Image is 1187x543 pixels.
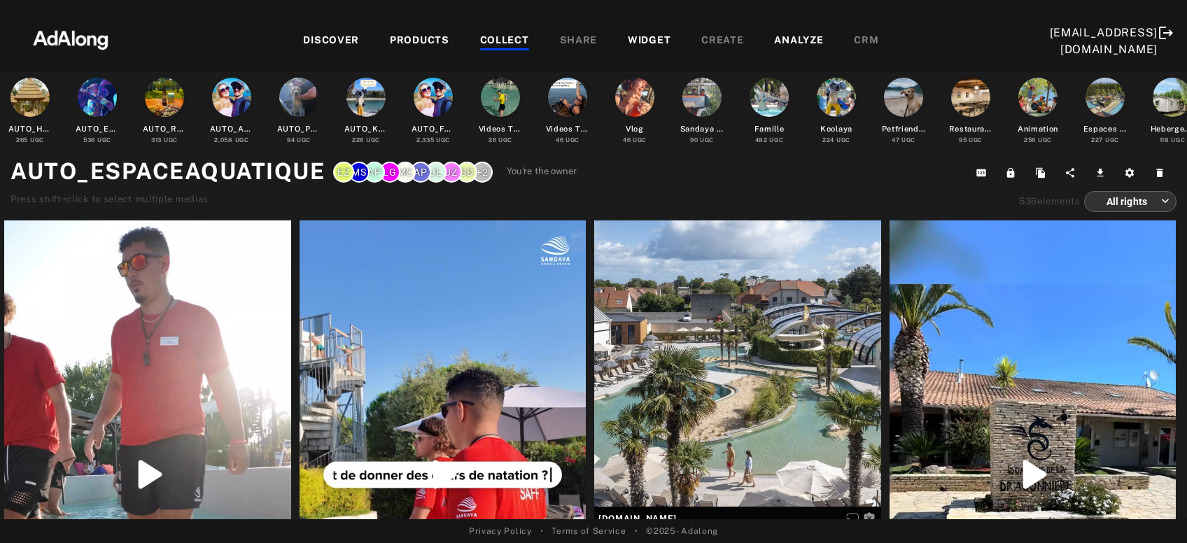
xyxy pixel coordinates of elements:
[379,162,400,183] div: L.G
[863,513,876,523] span: Rights not requested
[441,162,462,183] div: J.Z
[1097,183,1170,220] div: All rights
[480,33,529,50] div: COLLECT
[143,123,187,135] div: AUTO_RESTAURATION
[1088,163,1118,183] button: Download
[507,164,577,178] span: You're the owner
[16,136,44,145] div: UGC
[390,33,449,50] div: PRODUCTS
[287,136,311,145] div: UGC
[9,17,132,59] img: 63233d7d88ed69de3c212112c67096b6.png
[1083,123,1128,135] div: Espaces aquatique
[820,123,852,135] div: Koolaya
[10,155,325,188] h1: AUTO_ESPACEAQUATIQUE
[1091,136,1119,145] div: UGC
[1019,196,1037,206] span: 536
[626,123,644,135] div: Vlog
[1117,476,1187,543] iframe: Chat Widget
[552,525,626,537] a: Terms of Service
[546,123,590,135] div: Videos Tiktok
[479,123,523,135] div: Videos Tiktok Job
[854,33,878,50] div: CRM
[412,123,456,135] div: AUTO_FAMILLE
[701,33,743,50] div: CREATE
[410,162,431,183] div: A.P
[822,136,850,145] div: UGC
[395,162,416,183] div: M.C
[151,136,178,145] div: UGC
[949,123,993,135] div: Restauration
[352,136,380,145] div: UGC
[842,511,863,526] button: Enable diffusion on this media
[214,136,248,145] div: UGC
[76,123,120,135] div: AUTO_ESPACEAQUATIQUE
[83,136,111,145] div: UGC
[623,136,647,145] div: UGC
[598,512,877,525] span: [DOMAIN_NAME]_
[1117,163,1147,183] button: Settings
[754,123,785,135] div: Famille
[646,525,718,537] span: © 2025 - Adalong
[1147,163,1177,183] button: Delete this collection
[472,162,493,183] div: +2
[882,123,926,135] div: Petfriendly
[1058,163,1088,183] button: Share
[774,33,823,50] div: ANALYZE
[540,525,544,537] span: •
[277,123,321,135] div: AUTO_PETFRIENDLY
[469,525,532,537] a: Privacy Policy
[10,192,577,206] div: Press shift+click to select multiple medias
[690,136,714,145] div: UGC
[364,162,385,183] div: A.P
[1028,163,1058,183] button: Duplicate collection
[969,163,999,183] button: Copy collection ID
[959,136,983,145] div: UGC
[333,162,354,183] div: E.Z
[635,525,638,537] span: •
[349,162,370,183] div: M.S
[560,33,598,50] div: SHARE
[1019,195,1081,209] div: elements
[680,123,724,135] div: Sandaya Jobs
[1160,136,1186,145] div: UGC
[1117,476,1187,543] div: Widget de chat
[892,136,915,145] div: UGC
[628,33,670,50] div: WIDGET
[456,162,477,183] div: G.D
[210,123,254,135] div: AUTO_ANIMATION
[416,136,450,145] div: UGC
[755,136,784,145] div: UGC
[8,123,52,135] div: AUTO_HEBERGEMENT
[303,33,359,50] div: DISCOVER
[1018,123,1058,135] div: Animation
[1024,136,1052,145] div: UGC
[344,123,388,135] div: AUTO_KOOLAYA
[1050,24,1158,58] div: [EMAIL_ADDRESS][DOMAIN_NAME]
[489,136,512,145] div: UGC
[998,163,1028,183] button: Lock from editing
[426,162,447,183] div: J.L
[556,136,580,145] div: UGC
